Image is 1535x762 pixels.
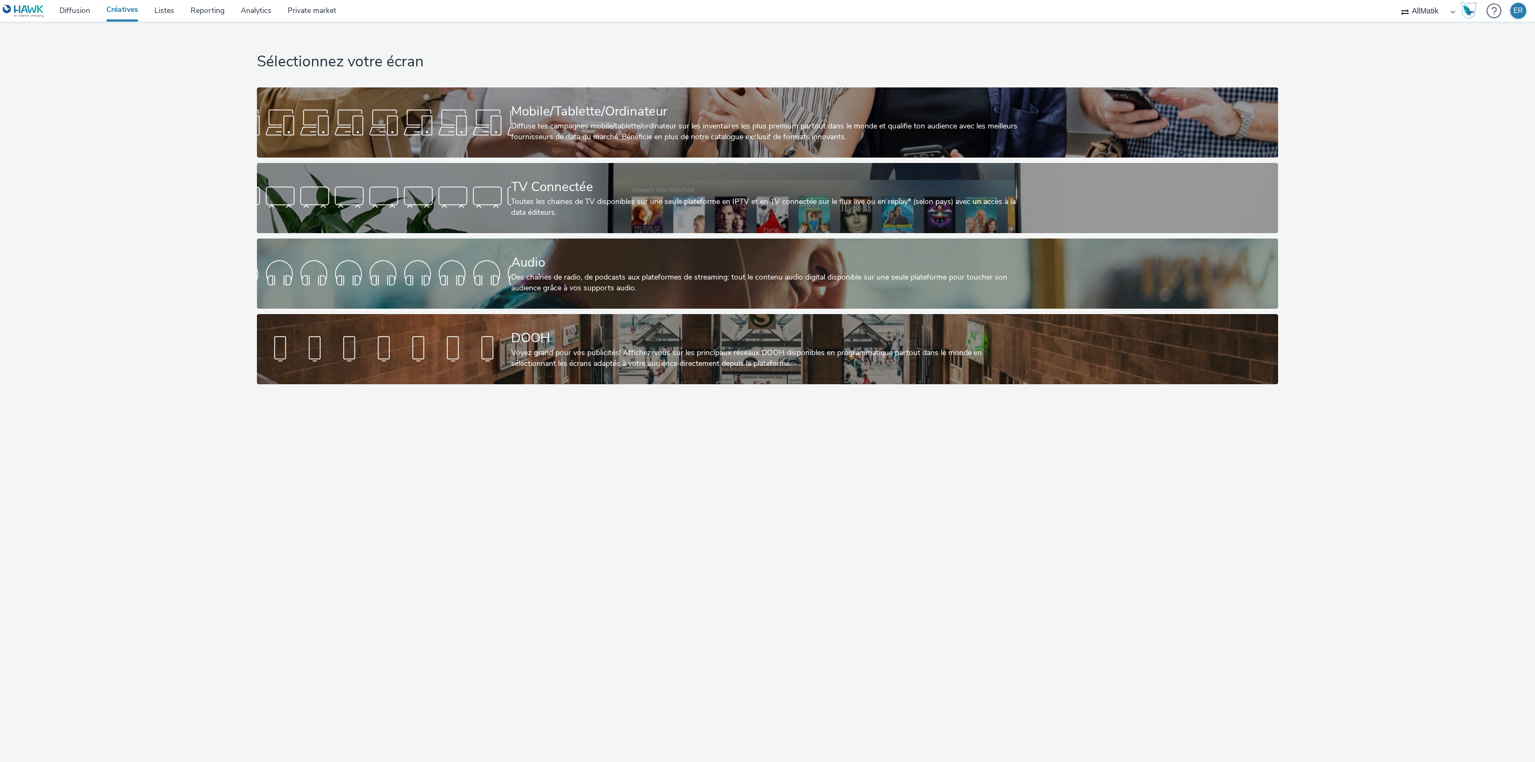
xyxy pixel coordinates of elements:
a: DOOHVoyez grand pour vos publicités! Affichez-vous sur les principaux réseaux DOOH disponibles en... [257,314,1278,384]
div: Voyez grand pour vos publicités! Affichez-vous sur les principaux réseaux DOOH disponibles en pro... [511,348,1020,370]
div: Audio [511,253,1020,272]
img: Hawk Academy [1461,2,1477,19]
a: TV ConnectéeToutes les chaines de TV disponibles sur une seule plateforme en IPTV et en TV connec... [257,163,1278,233]
a: AudioDes chaînes de radio, de podcasts aux plateformes de streaming: tout le contenu audio digita... [257,239,1278,309]
a: Hawk Academy [1461,2,1481,19]
img: undefined Logo [3,4,44,18]
div: Des chaînes de radio, de podcasts aux plateformes de streaming: tout le contenu audio digital dis... [511,272,1020,294]
div: ER [1513,3,1523,19]
div: Diffuse tes campagnes mobile/tablette/ordinateur sur les inventaires les plus premium partout dan... [511,121,1020,143]
div: TV Connectée [511,178,1020,196]
div: Toutes les chaines de TV disponibles sur une seule plateforme en IPTV et en TV connectée sur le f... [511,196,1020,219]
h1: Sélectionnez votre écran [257,52,1278,72]
div: DOOH [511,329,1020,348]
div: Mobile/Tablette/Ordinateur [511,102,1020,121]
a: Mobile/Tablette/OrdinateurDiffuse tes campagnes mobile/tablette/ordinateur sur les inventaires le... [257,87,1278,158]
